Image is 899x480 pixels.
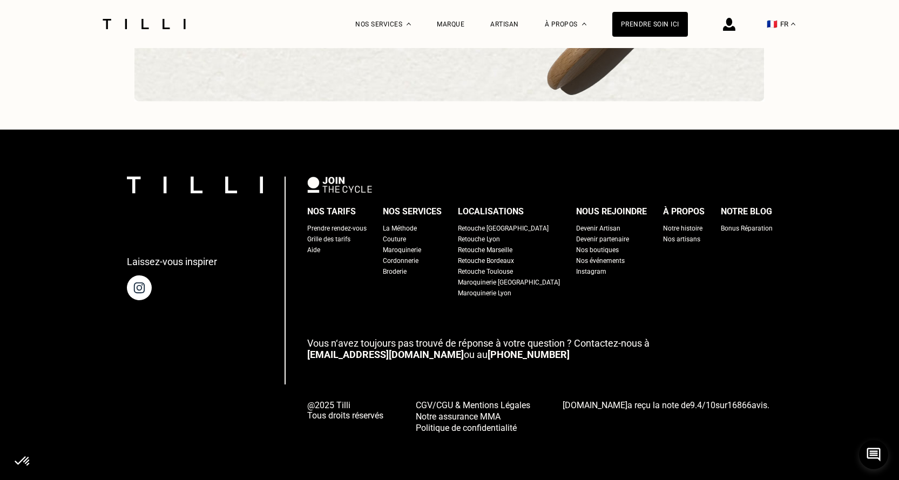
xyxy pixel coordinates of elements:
a: Bonus Réparation [721,223,773,234]
a: Notre histoire [663,223,702,234]
a: Nos boutiques [576,245,619,255]
a: La Méthode [383,223,417,234]
div: Nos services [383,204,442,220]
span: [DOMAIN_NAME] [563,400,627,410]
span: / [690,400,715,410]
a: Maroquinerie [GEOGRAPHIC_DATA] [458,277,560,288]
a: Grille des tarifs [307,234,350,245]
img: Menu déroulant à propos [582,23,586,25]
img: logo Join The Cycle [307,177,372,193]
a: Maroquinerie Lyon [458,288,511,299]
div: Localisations [458,204,524,220]
span: a reçu la note de sur avis. [563,400,769,410]
a: Instagram [576,266,606,277]
a: Politique de confidentialité [416,422,530,433]
a: Prendre rendez-vous [307,223,367,234]
img: logo Tilli [127,177,263,193]
span: Vous n‘avez toujours pas trouvé de réponse à votre question ? Contactez-nous à [307,337,650,349]
span: Tous droits réservés [307,410,383,421]
a: Marque [437,21,464,28]
img: page instagram de Tilli une retoucherie à domicile [127,275,152,300]
a: Cordonnerie [383,255,418,266]
a: Retouche [GEOGRAPHIC_DATA] [458,223,549,234]
span: Notre assurance MMA [416,411,501,422]
span: CGV/CGU & Mentions Légales [416,400,530,410]
div: Nous rejoindre [576,204,647,220]
a: Couture [383,234,406,245]
img: icône connexion [723,18,735,31]
div: À propos [663,204,705,220]
a: Devenir partenaire [576,234,629,245]
span: Politique de confidentialité [416,423,517,433]
img: menu déroulant [791,23,795,25]
a: Artisan [490,21,519,28]
a: Notre assurance MMA [416,410,530,422]
div: Nos tarifs [307,204,356,220]
span: 16866 [727,400,752,410]
a: Retouche Bordeaux [458,255,514,266]
a: Maroquinerie [383,245,421,255]
a: CGV/CGU & Mentions Légales [416,399,530,410]
a: [EMAIL_ADDRESS][DOMAIN_NAME] [307,349,464,360]
a: Aide [307,245,320,255]
a: [PHONE_NUMBER] [488,349,570,360]
p: Laissez-vous inspirer [127,256,217,267]
p: ou au [307,337,773,360]
div: Notre blog [721,204,772,220]
img: Menu déroulant [407,23,411,25]
img: Logo du service de couturière Tilli [99,19,190,29]
span: 🇫🇷 [767,19,778,29]
a: Retouche Lyon [458,234,500,245]
span: @2025 Tilli [307,400,383,410]
a: Retouche Marseille [458,245,512,255]
a: Retouche Toulouse [458,266,513,277]
a: Nos événements [576,255,625,266]
a: Broderie [383,266,407,277]
span: 10 [706,400,715,410]
span: 9.4 [690,400,702,410]
a: Nos artisans [663,234,700,245]
a: Prendre soin ici [612,12,688,37]
a: Devenir Artisan [576,223,620,234]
